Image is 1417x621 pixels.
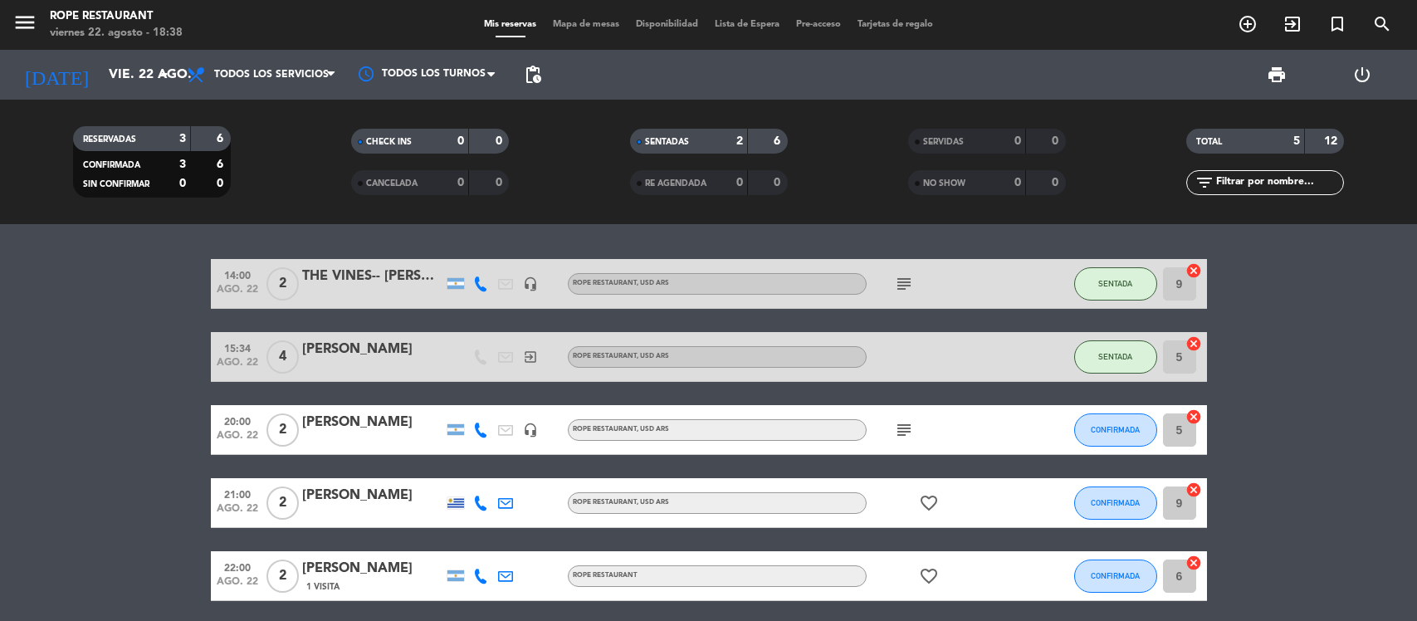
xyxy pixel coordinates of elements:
[302,412,443,433] div: [PERSON_NAME]
[1372,14,1392,34] i: search
[1267,65,1287,85] span: print
[214,69,329,81] span: Todos los servicios
[1185,262,1202,279] i: cancel
[523,276,538,291] i: headset_mic
[50,25,183,42] div: viernes 22. agosto - 18:38
[637,353,669,359] span: , USD ARS
[1098,279,1132,288] span: SENTADA
[1185,555,1202,571] i: cancel
[523,65,543,85] span: pending_actions
[919,493,939,513] i: favorite_border
[1074,560,1157,593] button: CONFIRMADA
[302,485,443,506] div: [PERSON_NAME]
[1324,135,1341,147] strong: 12
[306,580,340,594] span: 1 Visita
[1091,571,1140,580] span: CONFIRMADA
[12,10,37,41] button: menu
[645,179,706,188] span: RE AGENDADA
[1196,138,1222,146] span: TOTAL
[894,274,914,294] i: subject
[12,56,100,93] i: [DATE]
[736,135,743,147] strong: 2
[573,572,638,579] span: ROPE RESTAURANT
[496,135,506,147] strong: 0
[1052,177,1062,188] strong: 0
[217,503,258,522] span: ago. 22
[217,430,258,449] span: ago. 22
[1014,177,1021,188] strong: 0
[457,177,464,188] strong: 0
[774,135,784,147] strong: 6
[1352,65,1372,85] i: power_settings_new
[1195,173,1214,193] i: filter_list
[923,179,965,188] span: NO SHOW
[523,350,538,364] i: exit_to_app
[774,177,784,188] strong: 0
[217,484,258,503] span: 21:00
[1091,425,1140,434] span: CONFIRMADA
[457,135,464,147] strong: 0
[366,138,412,146] span: CHECK INS
[83,161,140,169] span: CONFIRMADA
[1214,174,1343,192] input: Filtrar por nombre...
[50,8,183,25] div: Rope restaurant
[573,499,669,506] span: ROPE RESTAURANT
[923,138,964,146] span: SERVIDAS
[217,133,227,144] strong: 6
[266,487,299,520] span: 2
[645,138,689,146] span: SENTADAS
[217,411,258,430] span: 20:00
[637,499,669,506] span: , USD ARS
[1185,482,1202,498] i: cancel
[496,177,506,188] strong: 0
[1014,135,1021,147] strong: 0
[523,423,538,438] i: headset_mic
[1293,135,1300,147] strong: 5
[217,357,258,376] span: ago. 22
[366,179,418,188] span: CANCELADA
[849,20,941,29] span: Tarjetas de regalo
[894,420,914,440] i: subject
[83,180,149,188] span: SIN CONFIRMAR
[1052,135,1062,147] strong: 0
[179,178,186,189] strong: 0
[788,20,849,29] span: Pre-acceso
[573,353,669,359] span: ROPE RESTAURANT
[637,426,669,433] span: , USD ARS
[179,133,186,144] strong: 3
[83,135,136,144] span: RESERVADAS
[476,20,545,29] span: Mis reservas
[573,280,669,286] span: ROPE RESTAURANT
[1319,50,1405,100] div: LOG OUT
[154,65,174,85] i: arrow_drop_down
[217,576,258,595] span: ago. 22
[217,557,258,576] span: 22:00
[706,20,788,29] span: Lista de Espera
[1185,408,1202,425] i: cancel
[217,338,258,357] span: 15:34
[302,339,443,360] div: [PERSON_NAME]
[1074,340,1157,374] button: SENTADA
[573,426,669,433] span: ROPE RESTAURANT
[217,178,227,189] strong: 0
[1074,267,1157,301] button: SENTADA
[266,560,299,593] span: 2
[302,266,443,287] div: THE VINES-- [PERSON_NAME]
[217,159,227,170] strong: 6
[545,20,628,29] span: Mapa de mesas
[1098,352,1132,361] span: SENTADA
[217,284,258,303] span: ago. 22
[266,413,299,447] span: 2
[266,340,299,374] span: 4
[179,159,186,170] strong: 3
[1074,487,1157,520] button: CONFIRMADA
[217,265,258,284] span: 14:00
[628,20,706,29] span: Disponibilidad
[736,177,743,188] strong: 0
[1074,413,1157,447] button: CONFIRMADA
[1185,335,1202,352] i: cancel
[1327,14,1347,34] i: turned_in_not
[302,558,443,579] div: [PERSON_NAME]
[266,267,299,301] span: 2
[1283,14,1302,34] i: exit_to_app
